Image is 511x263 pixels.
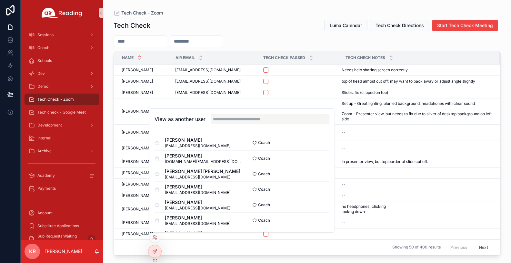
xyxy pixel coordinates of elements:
[165,221,230,226] span: [EMAIL_ADDRESS][DOMAIN_NAME]
[25,29,99,41] a: Sessions
[25,233,99,245] a: Sub Requests Waiting Approval0
[165,230,230,237] span: [PERSON_NAME]
[324,20,367,31] button: Luma Calendar
[175,67,255,73] a: [EMAIL_ADDRESS][DOMAIN_NAME]
[342,193,492,198] a: --
[342,130,492,135] a: --
[122,220,167,225] a: [PERSON_NAME]
[432,20,498,31] button: Start Tech Check Meeting
[342,146,346,151] span: --
[122,55,134,60] span: Name
[122,146,153,151] span: [PERSON_NAME]
[175,79,241,84] span: [EMAIL_ADDRESS][DOMAIN_NAME]
[37,186,56,191] span: Payments
[122,79,153,84] span: [PERSON_NAME]
[392,245,441,250] span: Showing 50 of 400 results
[25,220,99,232] a: Substitute Applications
[122,182,167,187] a: [PERSON_NAME]
[21,26,103,240] div: scrollable content
[165,153,242,159] span: [PERSON_NAME]
[122,109,153,114] span: [PERSON_NAME]
[37,173,55,178] span: Academy
[25,94,99,105] a: Tech Check - Zoom
[25,81,99,92] a: Demo
[342,67,408,73] span: Needs help sharing screen correctly
[45,248,82,255] p: [PERSON_NAME]
[342,79,475,84] span: top of head almost cut off; may want to back away or adjust angle slightly
[25,106,99,118] a: Tech check - Google Meet
[122,159,167,164] a: [PERSON_NAME]
[175,55,195,60] span: Air Email
[37,71,45,76] span: Dev
[258,171,270,177] span: Coach
[122,170,153,176] span: [PERSON_NAME]
[114,21,150,30] h1: Tech Check
[122,130,153,135] span: [PERSON_NAME]
[437,22,493,29] span: Start Tech Check Meeting
[37,58,52,63] span: Schools
[37,234,85,244] span: Sub Requests Waiting Approval
[122,193,153,198] span: [PERSON_NAME]
[122,159,153,164] span: [PERSON_NAME]
[37,148,52,154] span: Archive
[175,231,255,237] a: --
[342,130,346,135] span: --
[122,67,153,73] span: [PERSON_NAME]
[165,190,230,195] span: [EMAIL_ADDRESS][DOMAIN_NAME]
[342,220,492,225] a: --
[342,170,346,176] span: --
[165,168,240,175] span: [PERSON_NAME] [PERSON_NAME]
[175,90,241,95] span: [EMAIL_ADDRESS][DOMAIN_NAME]
[258,140,270,145] span: Coach
[37,123,62,128] span: Development
[258,218,270,223] span: Coach
[37,84,48,89] span: Demo
[342,170,492,176] a: --
[37,45,49,50] span: Coach
[370,20,429,31] button: Tech Check Directions
[342,79,492,84] a: top of head almost cut off; may want to back away or adjust angle slightly
[37,136,51,141] span: Internal
[342,146,492,151] a: --
[165,206,230,211] span: [EMAIL_ADDRESS][DOMAIN_NAME]
[25,55,99,66] a: Schools
[342,67,492,73] a: Needs help sharing screen correctly
[37,32,54,37] span: Sessions
[122,130,167,135] a: [PERSON_NAME]
[342,90,492,95] a: Slides: fix (clipped on top)
[155,115,205,123] h2: View as another user
[37,223,79,228] span: Substitute Applications
[342,204,410,214] span: no headphones; clicking lookng down
[25,145,99,157] a: Archive
[330,22,362,29] span: Luma Calendar
[263,55,305,60] span: Tech Check Passed
[122,231,167,237] a: [PERSON_NAME]
[165,137,230,143] span: [PERSON_NAME]
[25,42,99,54] a: Coach
[342,182,346,187] span: --
[258,156,270,161] span: Coach
[25,207,99,219] a: Account
[25,68,99,79] a: Dev
[342,101,492,122] a: Set up - Great lighting, blurred background, headphones with clear sound Zoom - Presenter view, b...
[346,55,385,60] span: Tech Check Notes
[122,170,167,176] a: [PERSON_NAME]
[258,202,270,207] span: Coach
[122,109,167,114] a: [PERSON_NAME]
[165,215,230,221] span: [PERSON_NAME]
[122,220,153,225] span: [PERSON_NAME]
[122,90,167,95] a: [PERSON_NAME]
[122,207,153,212] span: [PERSON_NAME]
[122,90,153,95] span: [PERSON_NAME]
[122,207,167,212] a: [PERSON_NAME]
[122,193,167,198] a: [PERSON_NAME]
[175,231,179,237] span: --
[342,231,492,237] a: --
[88,235,95,243] div: 0
[342,193,346,198] span: --
[342,182,492,187] a: --
[175,67,241,73] span: [EMAIL_ADDRESS][DOMAIN_NAME]
[122,79,167,84] a: [PERSON_NAME]
[121,10,163,16] span: Tech Check - Zoom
